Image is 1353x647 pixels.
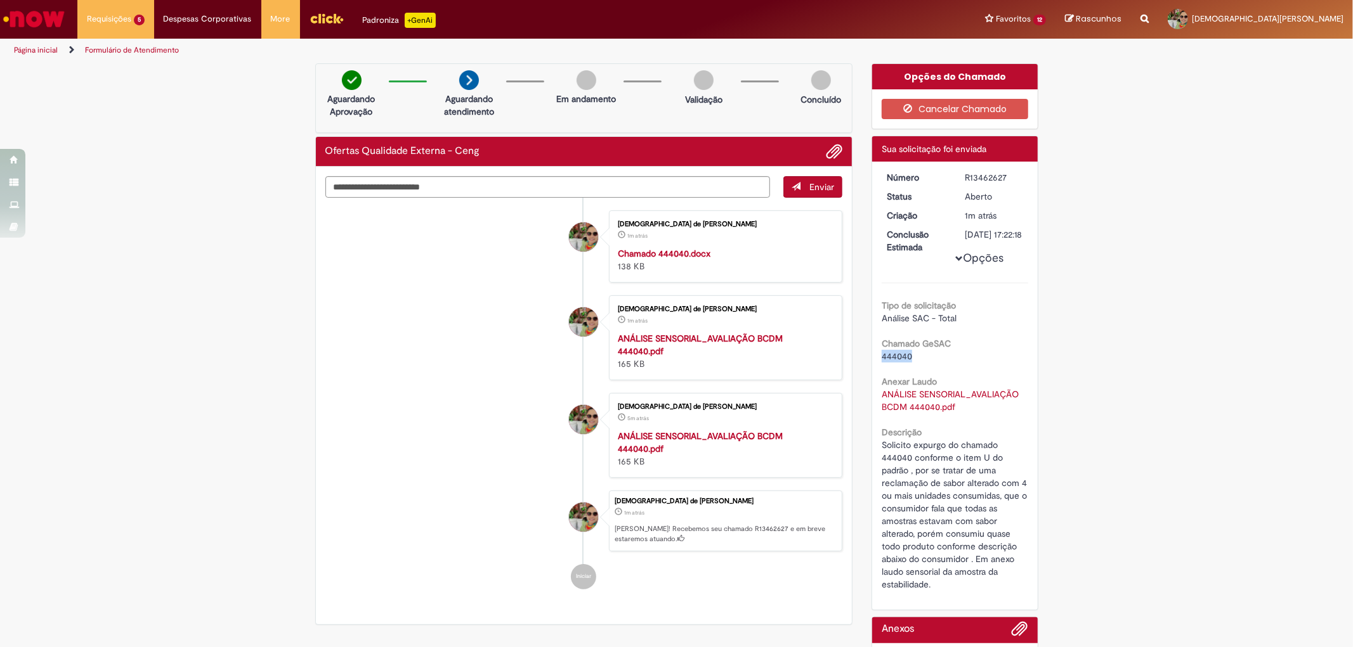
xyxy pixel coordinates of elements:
[1065,13,1121,25] a: Rascunhos
[882,376,937,387] b: Anexar Laudo
[811,70,831,90] img: img-circle-grey.png
[877,171,955,184] dt: Número
[85,45,179,55] a: Formulário de Atendimento
[627,232,648,240] time: 29/08/2025 14:21:54
[882,350,912,362] span: 444040
[615,524,835,544] p: [PERSON_NAME]! Recebemos seu chamado R13462627 e em breve estaremos atuando.
[826,143,842,160] button: Adicionar anexos
[627,232,648,240] span: 1m atrás
[618,305,829,313] div: [DEMOGRAPHIC_DATA] de [PERSON_NAME]
[459,70,479,90] img: arrow-next.png
[882,300,956,311] b: Tipo de solicitação
[134,15,145,25] span: 5
[882,439,1029,590] span: Solicito expurgo do chamado 444040 conforme o item U do padrão , por se tratar de uma reclamação ...
[569,307,598,336] div: Judimile de Jesus Silva
[1033,15,1046,25] span: 12
[872,64,1038,89] div: Opções do Chamado
[627,414,649,422] span: 5m atrás
[882,624,914,635] h2: Anexos
[685,93,722,106] p: Validação
[1,6,67,32] img: ServiceNow
[310,9,344,28] img: click_logo_yellow_360x200.png
[996,13,1031,25] span: Favoritos
[627,414,649,422] time: 29/08/2025 14:18:34
[325,176,771,198] textarea: Digite sua mensagem aqui...
[624,509,644,516] span: 1m atrás
[627,317,648,324] time: 29/08/2025 14:21:54
[882,338,951,349] b: Chamado GeSAC
[965,228,1024,241] div: [DATE] 17:22:18
[783,176,842,198] button: Enviar
[405,13,436,28] p: +GenAi
[627,317,648,324] span: 1m atrás
[809,181,834,193] span: Enviar
[569,503,598,532] div: Judimile de Jesus Silva
[618,221,829,228] div: [DEMOGRAPHIC_DATA] de [PERSON_NAME]
[1012,620,1028,643] button: Adicionar anexos
[965,210,997,221] time: 29/08/2025 14:22:13
[363,13,436,28] div: Padroniza
[618,247,829,272] div: 138 KB
[14,45,58,55] a: Página inicial
[577,70,596,90] img: img-circle-grey.png
[1192,13,1343,24] span: [DEMOGRAPHIC_DATA][PERSON_NAME]
[618,248,710,259] a: Chamado 444040.docx
[882,426,922,438] b: Descrição
[569,405,598,434] div: Judimile de Jesus Silva
[882,99,1028,119] button: Cancelar Chamado
[877,228,955,253] dt: Conclusão Estimada
[882,312,957,324] span: Análise SAC - Total
[877,209,955,222] dt: Criação
[618,332,829,370] div: 165 KB
[965,209,1024,222] div: 29/08/2025 14:22:13
[556,93,616,105] p: Em andamento
[965,210,997,221] span: 1m atrás
[965,171,1024,184] div: R13462627
[618,430,783,454] a: ANÁLISE SENSORIAL_AVALIAÇÃO BCDM 444040.pdf
[694,70,714,90] img: img-circle-grey.png
[618,430,829,468] div: 165 KB
[618,403,829,411] div: [DEMOGRAPHIC_DATA] de [PERSON_NAME]
[438,93,500,118] p: Aguardando atendimento
[342,70,362,90] img: check-circle-green.png
[618,333,783,357] a: ANÁLISE SENSORIAL_AVALIAÇÃO BCDM 444040.pdf
[801,93,841,106] p: Concluído
[882,388,1021,413] a: Download de ANÁLISE SENSORIAL_AVALIAÇÃO BCDM 444040.pdf
[325,490,843,551] li: Judimile de Jesus Silva
[10,39,892,62] ul: Trilhas de página
[569,222,598,252] div: Judimile de Jesus Silva
[164,13,252,25] span: Despesas Corporativas
[624,509,644,516] time: 29/08/2025 14:22:13
[882,143,986,155] span: Sua solicitação foi enviada
[615,497,835,505] div: [DEMOGRAPHIC_DATA] de [PERSON_NAME]
[325,198,843,602] ul: Histórico de tíquete
[877,190,955,203] dt: Status
[321,93,382,118] p: Aguardando Aprovação
[271,13,291,25] span: More
[87,13,131,25] span: Requisições
[325,146,480,157] h2: Ofertas Qualidade Externa - Ceng Histórico de tíquete
[965,190,1024,203] div: Aberto
[1076,13,1121,25] span: Rascunhos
